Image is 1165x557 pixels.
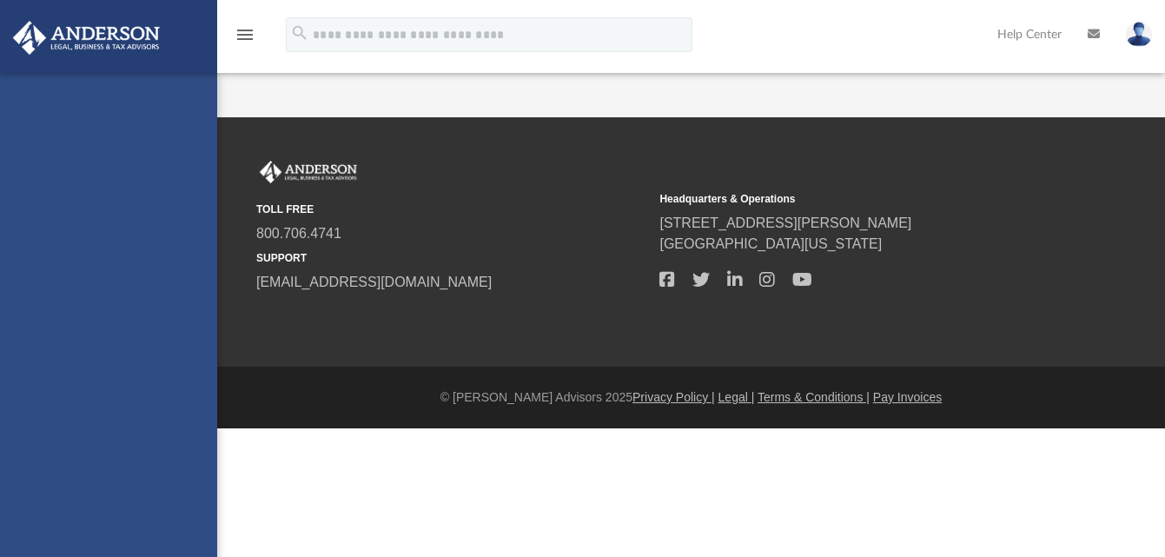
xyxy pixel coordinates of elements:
img: User Pic [1126,22,1152,47]
a: [EMAIL_ADDRESS][DOMAIN_NAME] [256,275,492,289]
img: Anderson Advisors Platinum Portal [8,21,165,55]
a: Pay Invoices [873,390,942,404]
small: TOLL FREE [256,202,647,217]
a: Privacy Policy | [632,390,715,404]
div: © [PERSON_NAME] Advisors 2025 [217,388,1165,407]
a: Terms & Conditions | [758,390,870,404]
a: 800.706.4741 [256,226,341,241]
a: menu [235,33,255,45]
img: Anderson Advisors Platinum Portal [256,161,361,183]
i: menu [235,24,255,45]
i: search [290,23,309,43]
a: Legal | [718,390,755,404]
small: SUPPORT [256,250,647,266]
a: [STREET_ADDRESS][PERSON_NAME] [659,216,911,230]
small: Headquarters & Operations [659,191,1050,207]
a: [GEOGRAPHIC_DATA][US_STATE] [659,236,882,251]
